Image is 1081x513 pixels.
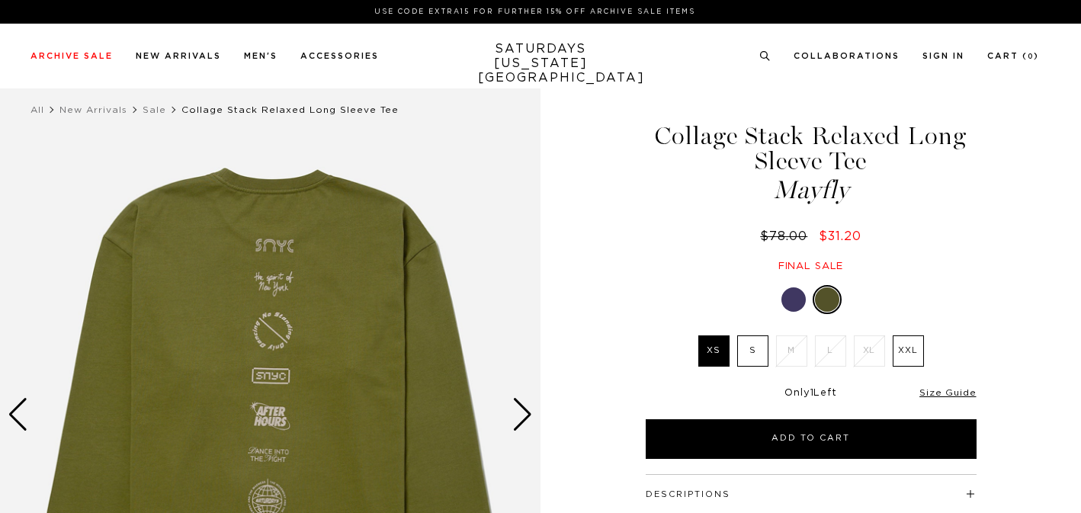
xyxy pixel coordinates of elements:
del: $78.00 [760,230,813,242]
p: Use Code EXTRA15 for Further 15% Off Archive Sale Items [37,6,1033,18]
label: XXL [893,335,924,367]
a: New Arrivals [59,105,127,114]
a: Men's [244,52,277,60]
div: Next slide [512,398,533,431]
a: Archive Sale [30,52,113,60]
label: S [737,335,768,367]
label: XS [698,335,730,367]
a: Sign In [922,52,964,60]
a: Sale [143,105,166,114]
h1: Collage Stack Relaxed Long Sleeve Tee [643,123,979,203]
span: Mayfly [643,178,979,203]
span: Collage Stack Relaxed Long Sleeve Tee [181,105,399,114]
span: $31.20 [819,230,861,242]
div: Previous slide [8,398,28,431]
button: Add to Cart [646,419,977,459]
a: Cart (0) [987,52,1039,60]
a: Collaborations [794,52,900,60]
div: Only Left [646,387,977,400]
div: Final sale [643,260,979,273]
a: New Arrivals [136,52,221,60]
a: All [30,105,44,114]
a: SATURDAYS[US_STATE][GEOGRAPHIC_DATA] [478,42,604,85]
a: Size Guide [919,388,976,397]
a: Accessories [300,52,379,60]
small: 0 [1028,53,1034,60]
button: Descriptions [646,490,730,499]
span: 1 [810,388,814,398]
